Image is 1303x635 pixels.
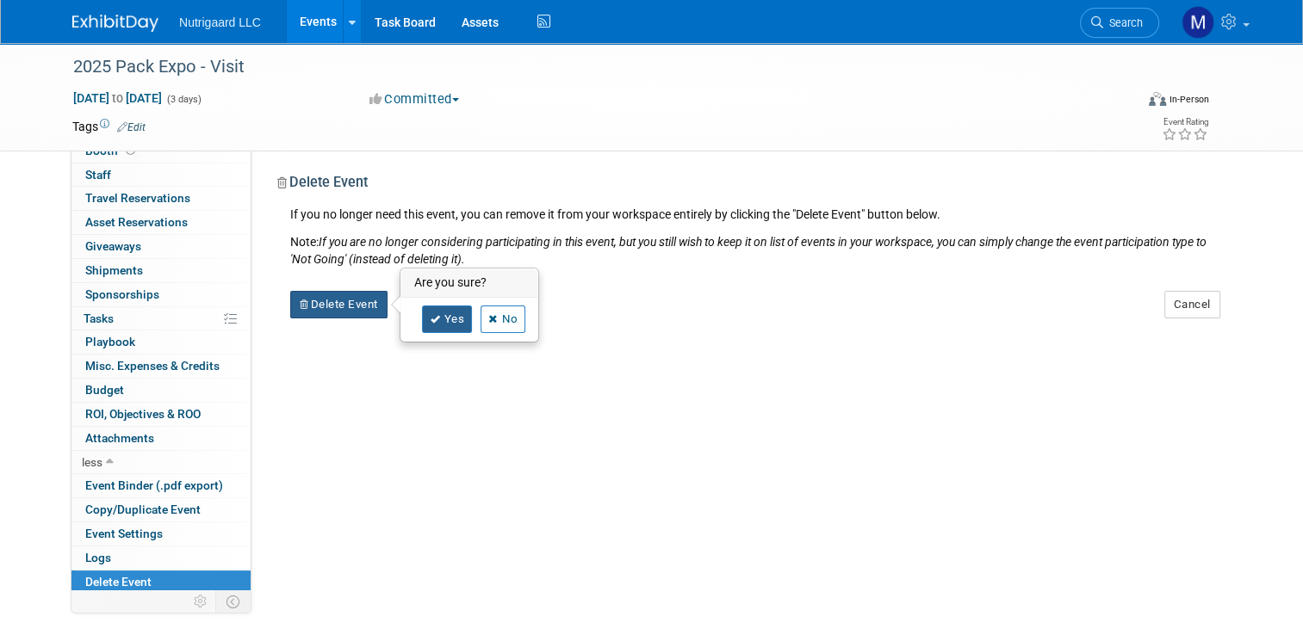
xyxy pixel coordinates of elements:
div: Note: [290,233,1218,268]
a: Misc. Expenses & Credits [71,354,251,378]
span: Nutrigaard LLC [179,15,261,29]
a: Event Binder (.pdf export) [71,474,251,497]
a: Staff [71,163,251,187]
span: Delete Event [85,575,152,589]
td: Tags [72,118,146,135]
a: Budget [71,379,251,402]
a: Search [1080,8,1159,38]
a: less [71,451,251,474]
img: Mathias Ruperti [1182,6,1214,39]
span: Staff [85,168,111,182]
a: Shipments [71,259,251,282]
div: Event Rating [1162,118,1208,126]
span: [DATE] [DATE] [72,90,163,106]
a: Logs [71,546,251,570]
img: ExhibitDay [72,15,158,32]
span: Tasks [84,311,114,325]
td: Personalize Event Tab Strip [186,590,216,613]
a: Travel Reservations [71,187,251,210]
a: Yes [422,305,472,333]
a: ROI, Objectives & ROO [71,403,251,426]
span: ROI, Objectives & ROO [85,407,201,421]
h3: Are you sure? [401,269,537,297]
span: Event Binder (.pdf export) [85,478,223,492]
span: Event Settings [85,527,163,540]
a: Copy/Duplicate Event [71,498,251,521]
div: 2025 Pack Expo - Visit [67,52,1113,83]
div: Delete Event [277,173,1218,206]
span: Playbook [85,335,135,348]
button: Committed [363,90,466,108]
span: Logs [85,551,111,564]
button: Cancel [1164,291,1220,318]
div: In-Person [1169,93,1209,106]
span: Travel Reservations [85,191,190,205]
span: less [82,455,102,469]
a: Giveaways [71,235,251,258]
span: Misc. Expenses & Credits [85,359,220,373]
a: Delete Event [71,570,251,594]
a: Tasks [71,307,251,330]
button: Delete Event [290,291,388,318]
a: Attachments [71,427,251,450]
span: (3 days) [165,94,202,105]
a: No [481,305,525,333]
td: Toggle Event Tabs [216,590,251,613]
span: to [109,91,126,105]
a: Event Settings [71,522,251,546]
a: Sponsorships [71,283,251,306]
span: Attachments [85,431,154,445]
a: Asset Reservations [71,211,251,234]
span: Search [1103,16,1143,29]
span: Giveaways [85,239,141,253]
span: Copy/Duplicate Event [85,502,201,516]
span: Booth [85,144,139,157]
div: If you no longer need this event, you can remove it from your workspace entirely by clicking the ... [277,206,1218,268]
span: Budget [85,383,124,397]
img: Format-Inperson.png [1149,92,1166,106]
a: Playbook [71,330,251,354]
a: Edit [117,121,146,133]
i: If you are no longer considering participating in this event, but you still wish to keep it on li... [290,235,1207,266]
span: Shipments [85,263,143,277]
span: Sponsorships [85,287,159,301]
div: Event Format [1041,89,1209,115]
span: Asset Reservations [85,215,188,229]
